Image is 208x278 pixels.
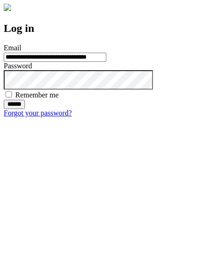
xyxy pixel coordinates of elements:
h2: Log in [4,22,204,35]
label: Remember me [15,91,59,99]
label: Email [4,44,21,52]
label: Password [4,62,32,70]
a: Forgot your password? [4,109,72,117]
img: logo-4e3dc11c47720685a147b03b5a06dd966a58ff35d612b21f08c02c0306f2b779.png [4,4,11,11]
